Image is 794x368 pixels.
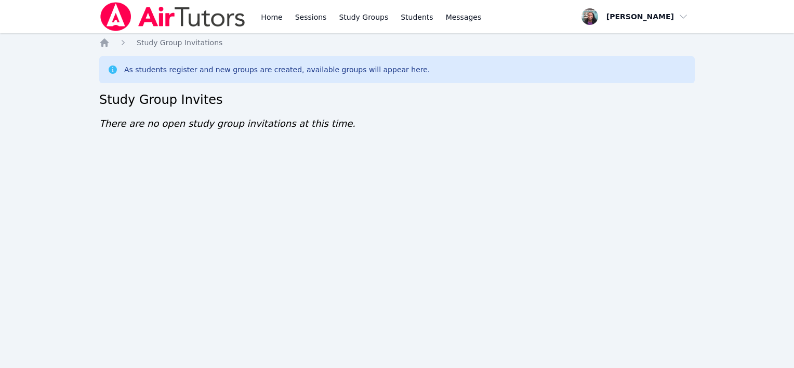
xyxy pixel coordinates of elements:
span: Messages [446,12,482,22]
span: Study Group Invitations [137,38,222,47]
span: There are no open study group invitations at this time. [99,118,355,129]
h2: Study Group Invites [99,91,695,108]
img: Air Tutors [99,2,246,31]
nav: Breadcrumb [99,37,695,48]
a: Study Group Invitations [137,37,222,48]
div: As students register and new groups are created, available groups will appear here. [124,64,430,75]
